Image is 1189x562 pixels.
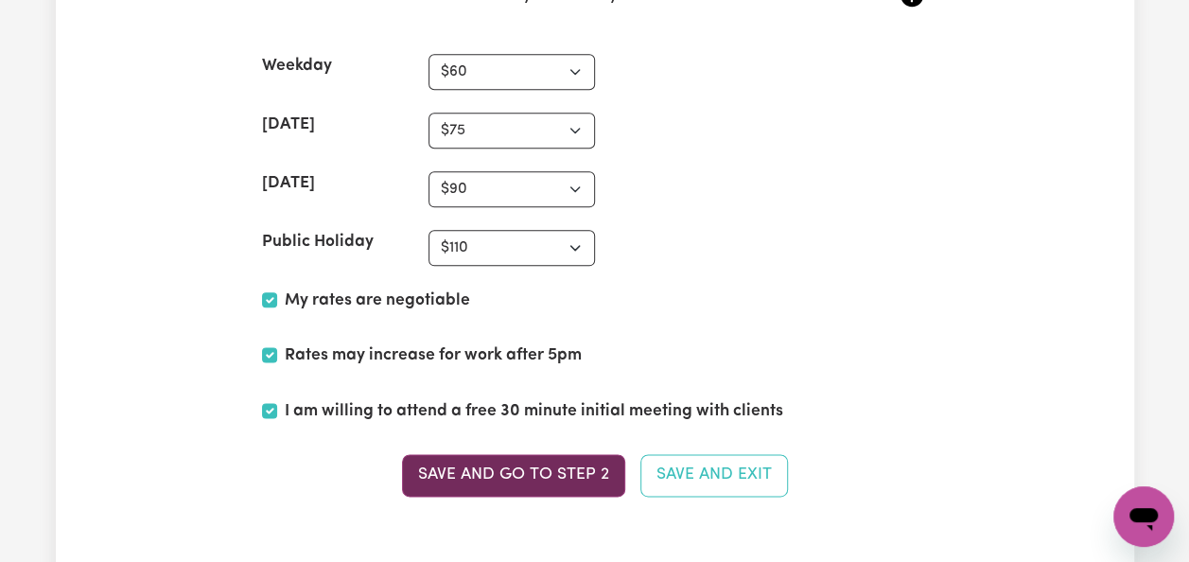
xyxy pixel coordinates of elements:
[640,454,788,496] button: Save and Exit
[262,171,315,196] label: [DATE]
[262,113,315,137] label: [DATE]
[1113,486,1174,547] iframe: Button to launch messaging window
[262,54,332,79] label: Weekday
[285,399,783,424] label: I am willing to attend a free 30 minute initial meeting with clients
[285,343,582,368] label: Rates may increase for work after 5pm
[285,289,470,313] label: My rates are negotiable
[402,454,625,496] button: Save and go to Step 2
[262,230,374,255] label: Public Holiday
